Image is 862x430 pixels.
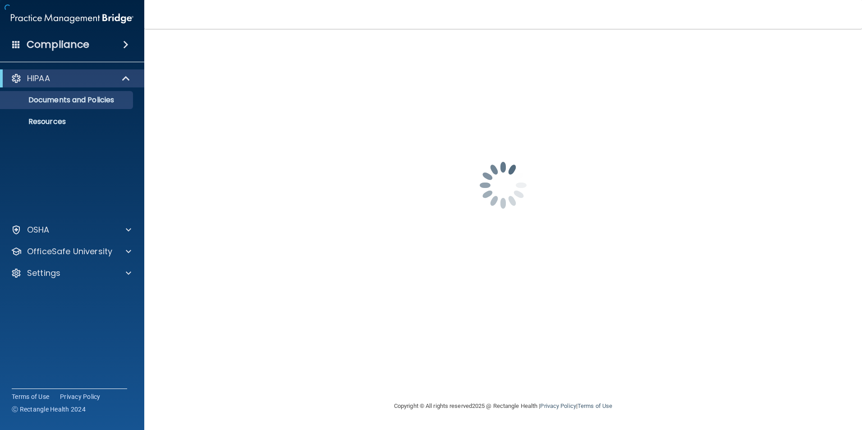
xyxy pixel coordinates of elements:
[27,38,89,51] h4: Compliance
[458,140,548,230] img: spinner.e123f6fc.gif
[27,246,112,257] p: OfficeSafe University
[27,73,50,84] p: HIPAA
[6,96,129,105] p: Documents and Policies
[6,117,129,126] p: Resources
[339,392,668,421] div: Copyright © All rights reserved 2025 @ Rectangle Health | |
[27,268,60,279] p: Settings
[11,224,131,235] a: OSHA
[12,392,49,401] a: Terms of Use
[12,405,86,414] span: Ⓒ Rectangle Health 2024
[60,392,101,401] a: Privacy Policy
[578,403,612,409] a: Terms of Use
[27,224,50,235] p: OSHA
[11,73,131,84] a: HIPAA
[11,9,133,27] img: PMB logo
[11,246,131,257] a: OfficeSafe University
[540,403,576,409] a: Privacy Policy
[11,268,131,279] a: Settings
